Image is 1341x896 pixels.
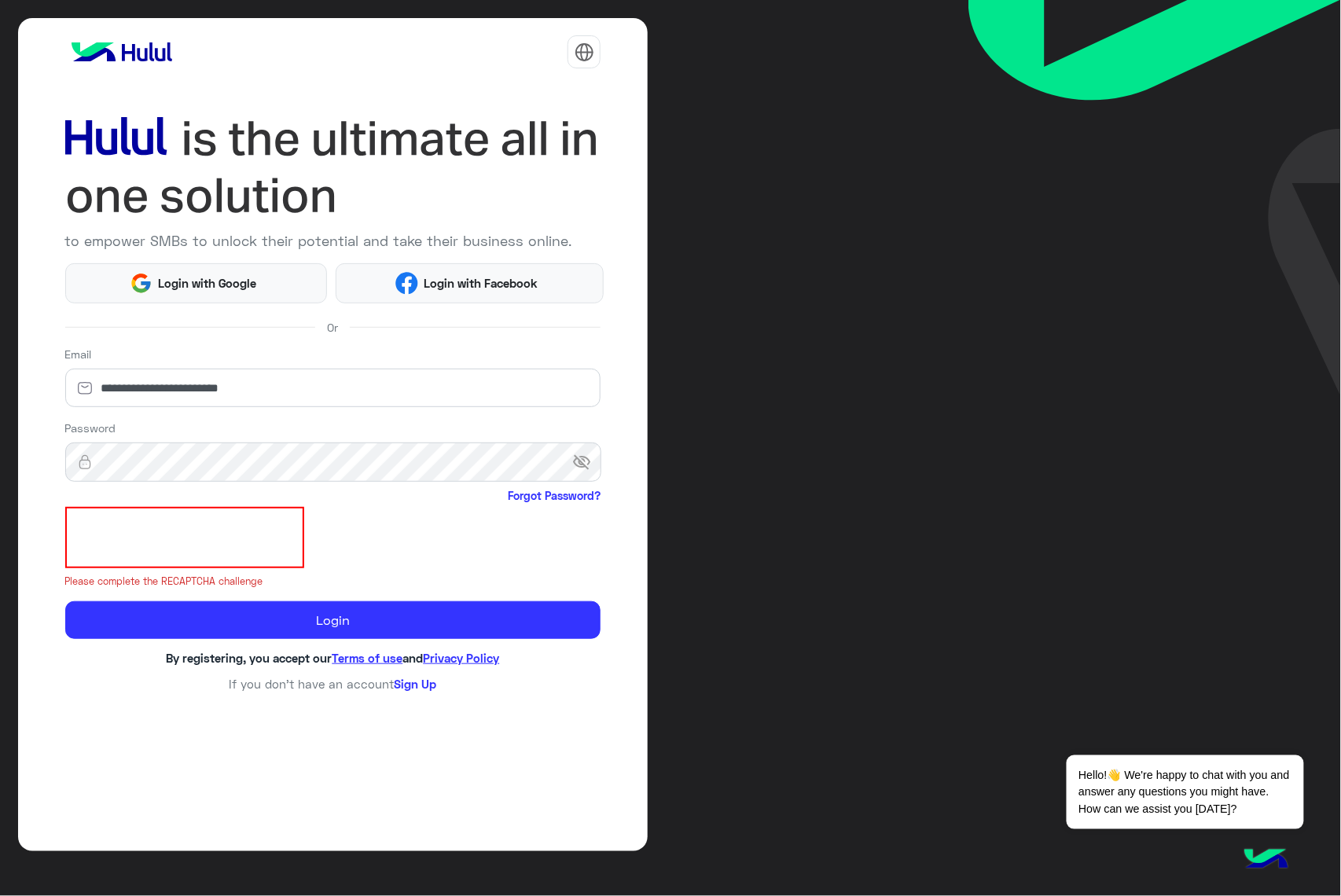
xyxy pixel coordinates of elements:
button: Login with Google [65,263,327,304]
span: Hello!👋 We're happy to chat with you and answer any questions you might have. How can we assist y... [1067,755,1303,829]
label: Email [65,346,92,362]
small: Please complete the RECAPTCHA challenge [65,575,601,589]
a: Forgot Password? [508,487,601,504]
span: Login with Google [152,274,263,292]
span: visibility_off [573,448,601,476]
a: Terms of use [332,651,402,665]
span: Or [327,319,338,336]
iframe: reCAPTCHA [65,507,304,568]
p: to empower SMBs to unlock their potential and take their business online. [65,230,601,252]
h6: If you don’t have an account [65,677,601,691]
span: Login with Facebook [418,274,544,292]
img: hulul-logo.png [1239,833,1294,888]
img: email [65,380,105,396]
img: Google [130,272,152,295]
a: Privacy Policy [423,651,499,665]
span: By registering, you accept our [166,651,332,665]
img: logo [65,36,178,68]
img: hululLoginTitle_EN.svg [65,110,601,225]
a: Sign Up [394,677,436,691]
img: tab [575,42,594,62]
img: Facebook [395,272,418,295]
span: and [402,651,423,665]
label: Password [65,420,116,436]
button: Login [65,601,601,639]
button: Login with Facebook [336,263,604,304]
img: lock [65,454,105,470]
